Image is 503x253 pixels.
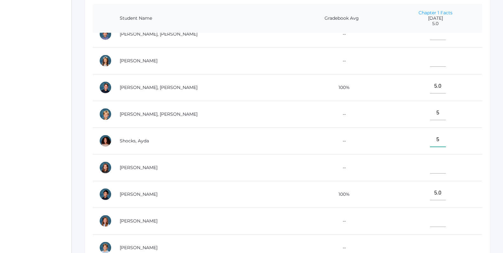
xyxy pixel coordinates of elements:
[120,245,158,250] a: [PERSON_NAME]
[113,4,295,33] th: Student Name
[395,21,476,26] span: 5.0
[120,138,149,144] a: Shocks, Ayda
[99,161,112,174] div: Ayla Smith
[99,108,112,120] div: Levi Sergey
[99,54,112,67] div: Reagan Reynolds
[120,111,198,117] a: [PERSON_NAME], [PERSON_NAME]
[295,127,389,154] td: --
[295,4,389,33] th: Gradebook Avg
[120,165,158,170] a: [PERSON_NAME]
[419,10,453,16] a: Chapter 1 Facts
[99,215,112,227] div: Arielle White
[395,16,476,21] span: [DATE]
[99,28,112,40] div: Hudson Purser
[295,181,389,208] td: 100%
[99,188,112,201] div: Matteo Soratorio
[295,21,389,47] td: --
[120,191,158,197] a: [PERSON_NAME]
[295,208,389,234] td: --
[295,74,389,101] td: 100%
[295,101,389,127] td: --
[99,81,112,94] div: Ryder Roberts
[120,85,198,90] a: [PERSON_NAME], [PERSON_NAME]
[295,154,389,181] td: --
[295,47,389,74] td: --
[120,31,198,37] a: [PERSON_NAME], [PERSON_NAME]
[120,218,158,224] a: [PERSON_NAME]
[120,58,158,64] a: [PERSON_NAME]
[99,134,112,147] div: Ayda Shocks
